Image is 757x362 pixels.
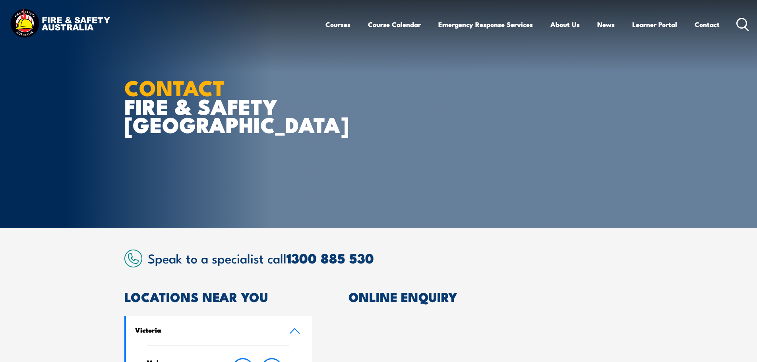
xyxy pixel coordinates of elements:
a: News [597,14,615,35]
a: Course Calendar [368,14,421,35]
a: About Us [550,14,580,35]
a: Courses [325,14,350,35]
a: Emergency Response Services [438,14,533,35]
a: Victoria [126,316,313,345]
a: 1300 885 530 [287,247,374,268]
h2: LOCATIONS NEAR YOU [124,291,313,302]
strong: CONTACT [124,70,225,103]
h1: FIRE & SAFETY [GEOGRAPHIC_DATA] [124,78,321,134]
h4: Victoria [135,325,277,334]
a: Learner Portal [632,14,677,35]
h2: ONLINE ENQUIRY [348,291,633,302]
h2: Speak to a specialist call [148,251,633,265]
a: Contact [695,14,720,35]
